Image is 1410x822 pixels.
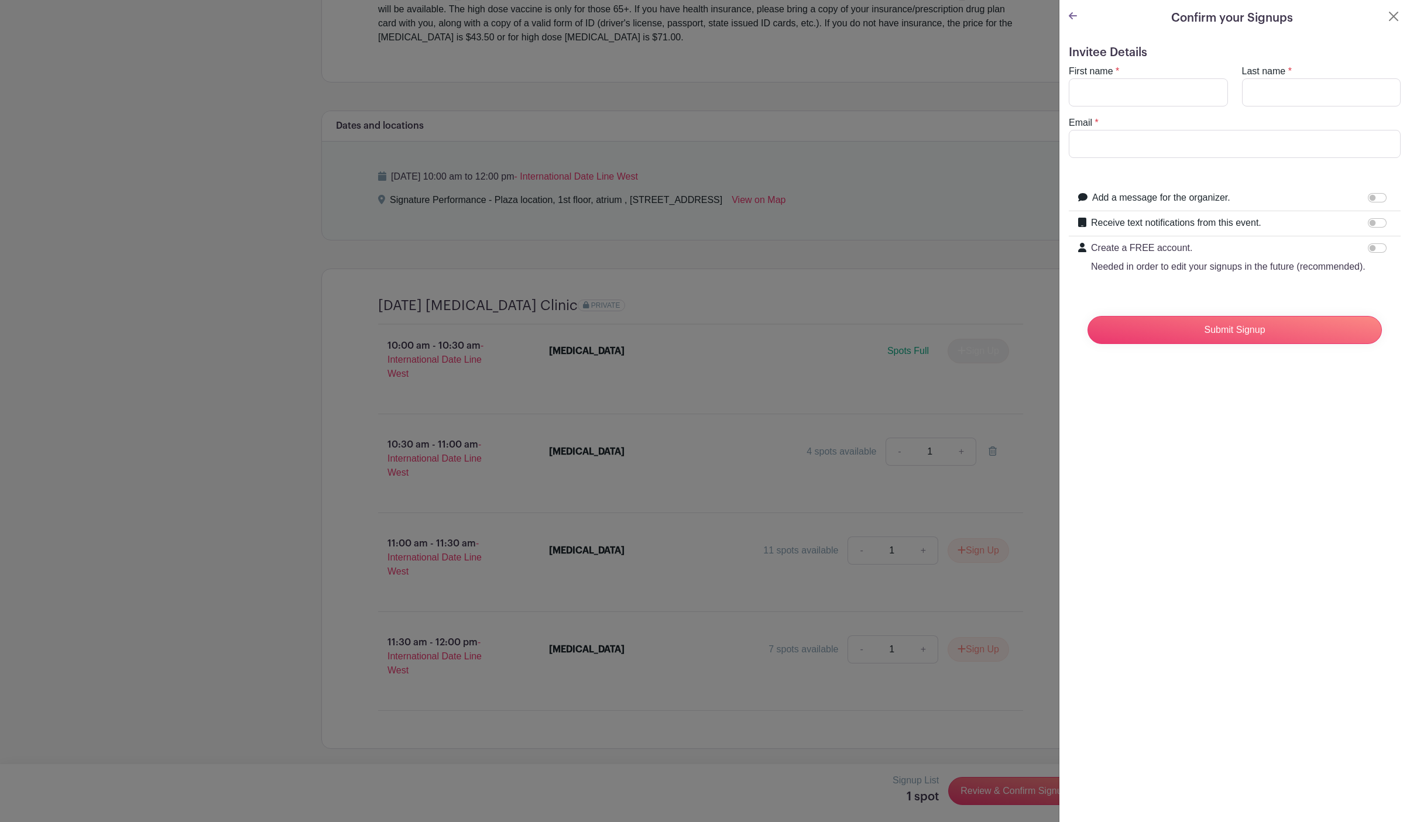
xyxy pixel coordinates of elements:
label: Email [1069,116,1092,130]
h5: Confirm your Signups [1171,9,1293,27]
label: Receive text notifications from this event. [1091,216,1261,230]
input: Submit Signup [1087,316,1382,344]
label: Add a message for the organizer. [1092,191,1230,205]
p: Create a FREE account. [1091,241,1366,255]
p: Needed in order to edit your signups in the future (recommended). [1091,260,1366,274]
h5: Invitee Details [1069,46,1401,60]
label: Last name [1242,64,1286,78]
button: Close [1387,9,1401,23]
label: First name [1069,64,1113,78]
